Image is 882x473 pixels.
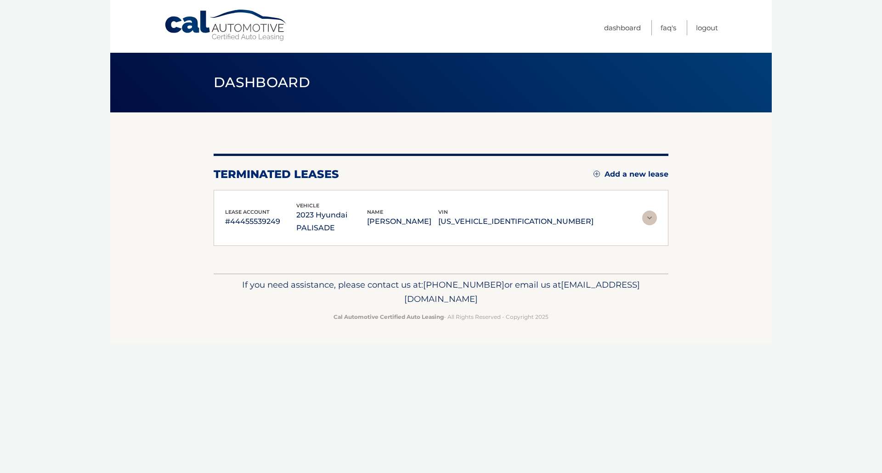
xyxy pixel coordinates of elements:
span: [PHONE_NUMBER] [423,279,504,290]
span: lease account [225,209,270,215]
a: FAQ's [661,20,676,35]
a: Cal Automotive [164,9,288,42]
a: Add a new lease [594,170,668,179]
p: [US_VEHICLE_IDENTIFICATION_NUMBER] [438,215,594,228]
p: #44455539249 [225,215,296,228]
p: [PERSON_NAME] [367,215,438,228]
p: 2023 Hyundai PALISADE [296,209,367,234]
a: Logout [696,20,718,35]
strong: Cal Automotive Certified Auto Leasing [334,313,444,320]
span: name [367,209,383,215]
span: Dashboard [214,74,310,91]
img: add.svg [594,171,600,177]
p: - All Rights Reserved - Copyright 2025 [220,312,662,322]
h2: terminated leases [214,167,339,181]
p: If you need assistance, please contact us at: or email us at [220,278,662,307]
span: vin [438,209,448,215]
a: Dashboard [604,20,641,35]
span: vehicle [296,202,319,209]
img: accordion-rest.svg [642,211,657,225]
